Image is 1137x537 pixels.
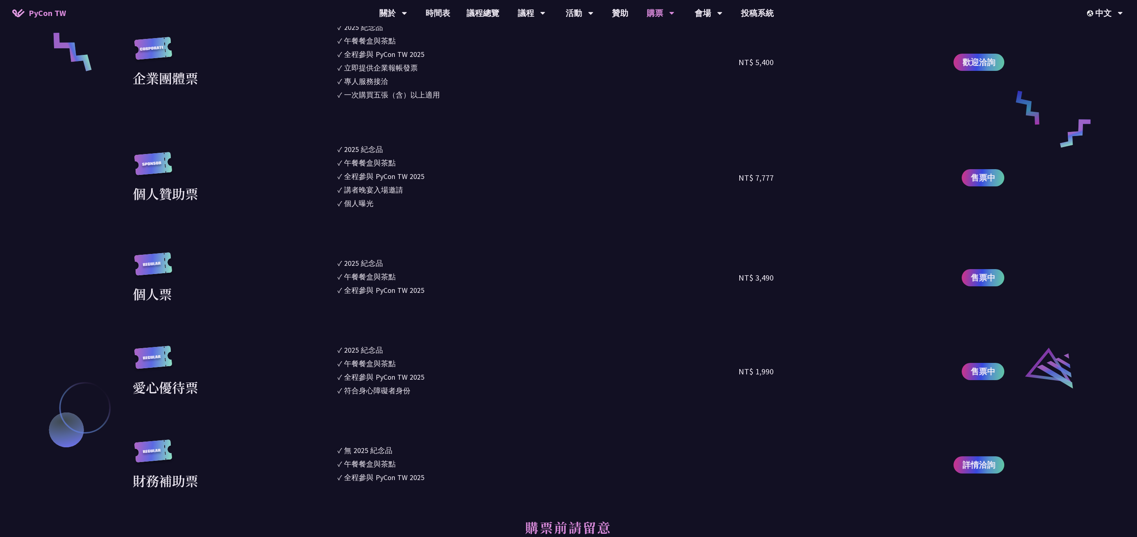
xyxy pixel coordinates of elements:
li: ✓ [337,171,738,182]
span: 歡迎洽詢 [963,56,995,68]
div: 個人票 [133,284,172,304]
div: 午餐餐盒與茶點 [344,271,396,282]
span: PyCon TW [29,7,66,19]
img: Locale Icon [1087,10,1095,16]
li: ✓ [337,89,738,100]
li: ✓ [337,198,738,209]
div: 2025 紀念品 [344,22,383,33]
span: 詳情洽詢 [963,459,995,471]
a: 售票中 [962,169,1004,186]
li: ✓ [337,35,738,46]
li: ✓ [337,184,738,195]
li: ✓ [337,76,738,87]
li: ✓ [337,49,738,60]
li: ✓ [337,372,738,383]
div: 全程參與 PyCon TW 2025 [344,285,424,296]
img: regular.8f272d9.svg [133,440,174,471]
li: ✓ [337,458,738,469]
span: 售票中 [971,365,995,378]
div: 個人曝光 [344,198,374,209]
span: 售票中 [971,172,995,184]
li: ✓ [337,385,738,396]
img: Home icon of PyCon TW 2025 [12,9,25,17]
a: 售票中 [962,269,1004,286]
div: NT$ 7,777 [738,172,774,184]
div: 午餐餐盒與茶點 [344,458,396,469]
img: sponsor.43e6a3a.svg [133,152,174,184]
img: regular.8f272d9.svg [133,252,174,284]
a: 售票中 [962,363,1004,380]
a: 歡迎洽詢 [954,54,1004,71]
div: 全程參與 PyCon TW 2025 [344,372,424,383]
div: 符合身心障礙者身份 [344,385,410,396]
a: 詳情洽詢 [954,456,1004,474]
div: 立即提供企業報帳發票 [344,62,418,73]
li: ✓ [337,62,738,73]
div: NT$ 5,400 [738,56,774,68]
div: 2025 紀念品 [344,344,383,356]
div: 專人服務接洽 [344,76,388,87]
img: regular.8f272d9.svg [133,346,174,377]
li: ✓ [337,445,738,456]
li: ✓ [337,144,738,155]
img: corporate.a587c14.svg [133,37,174,68]
div: 個人贊助票 [133,184,198,203]
div: 2025 紀念品 [344,144,383,155]
div: NT$ 1,990 [738,365,774,378]
div: 無 2025 紀念品 [344,445,392,456]
div: 全程參與 PyCon TW 2025 [344,49,424,60]
div: 午餐餐盒與茶點 [344,358,396,369]
div: 講者晚宴入場邀請 [344,184,403,195]
div: 財務補助票 [133,471,198,490]
div: 愛心優待票 [133,377,198,397]
div: 企業團體票 [133,68,198,88]
div: 午餐餐盒與茶點 [344,35,396,46]
li: ✓ [337,285,738,296]
li: ✓ [337,344,738,356]
div: NT$ 3,490 [738,272,774,284]
li: ✓ [337,271,738,282]
li: ✓ [337,472,738,483]
div: 午餐餐盒與茶點 [344,157,396,168]
div: 2025 紀念品 [344,258,383,269]
div: 全程參與 PyCon TW 2025 [344,472,424,483]
span: 售票中 [971,272,995,284]
li: ✓ [337,258,738,269]
li: ✓ [337,358,738,369]
li: ✓ [337,157,738,168]
li: ✓ [337,22,738,33]
div: 一次購買五張（含）以上適用 [344,89,440,100]
a: PyCon TW [4,3,74,23]
div: 全程參與 PyCon TW 2025 [344,171,424,182]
